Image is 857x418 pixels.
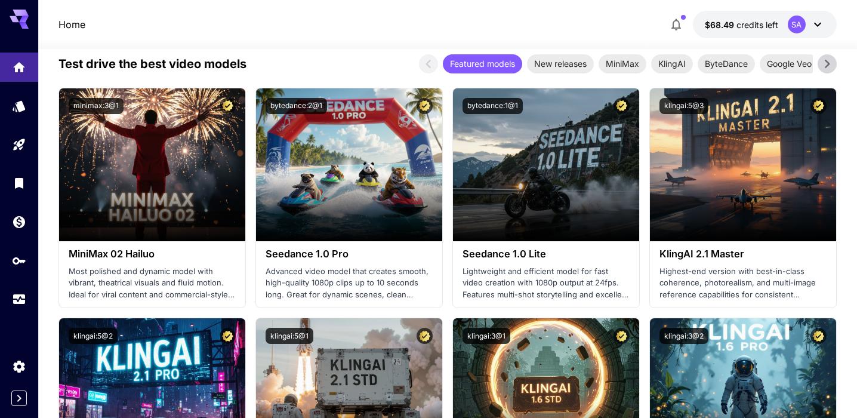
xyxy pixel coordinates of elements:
[266,266,433,301] p: Advanced video model that creates smooth, high-quality 1080p clips up to 10 seconds long. Great f...
[256,88,442,241] img: alt
[443,54,522,73] div: Featured models
[527,54,594,73] div: New releases
[698,57,755,70] span: ByteDance
[59,88,245,241] img: alt
[599,57,646,70] span: MiniMax
[659,266,827,301] p: Highest-end version with best-in-class coherence, photorealism, and multi-image reference capabil...
[614,328,630,344] button: Certified Model – Vetted for best performance and includes a commercial license.
[527,57,594,70] span: New releases
[12,176,26,190] div: Library
[810,328,827,344] button: Certified Model – Vetted for best performance and includes a commercial license.
[69,266,236,301] p: Most polished and dynamic model with vibrant, theatrical visuals and fluid motion. Ideal for vira...
[443,57,522,70] span: Featured models
[266,248,433,260] h3: Seedance 1.0 Pro
[58,17,85,32] a: Home
[797,361,857,418] iframe: Chat Widget
[12,214,26,229] div: Wallet
[463,266,630,301] p: Lightweight and efficient model for fast video creation with 1080p output at 24fps. Features mult...
[651,57,693,70] span: KlingAI
[599,54,646,73] div: MiniMax
[736,20,778,30] span: credits left
[266,328,313,344] button: klingai:5@1
[453,88,639,241] img: alt
[58,17,85,32] nav: breadcrumb
[12,292,26,307] div: Usage
[417,98,433,114] button: Certified Model – Vetted for best performance and includes a commercial license.
[810,98,827,114] button: Certified Model – Vetted for best performance and includes a commercial license.
[760,57,819,70] span: Google Veo
[760,54,819,73] div: Google Veo
[705,20,736,30] span: $68.49
[12,359,26,374] div: Settings
[69,328,118,344] button: klingai:5@2
[788,16,806,33] div: SA
[11,391,27,406] button: Expand sidebar
[693,11,837,38] button: $68.4871SA
[220,328,236,344] button: Certified Model – Vetted for best performance and includes a commercial license.
[651,54,693,73] div: KlingAI
[12,99,26,113] div: Models
[705,19,778,31] div: $68.4871
[463,248,630,260] h3: Seedance 1.0 Lite
[614,98,630,114] button: Certified Model – Vetted for best performance and includes a commercial license.
[12,253,26,268] div: API Keys
[69,248,236,260] h3: MiniMax 02 Hailuo
[659,248,827,260] h3: KlingAI 2.1 Master
[12,56,26,71] div: Home
[12,137,26,152] div: Playground
[650,88,836,241] img: alt
[463,98,523,114] button: bytedance:1@1
[417,328,433,344] button: Certified Model – Vetted for best performance and includes a commercial license.
[69,98,124,114] button: minimax:3@1
[659,98,708,114] button: klingai:5@3
[659,328,708,344] button: klingai:3@2
[58,55,246,73] p: Test drive the best video models
[220,98,236,114] button: Certified Model – Vetted for best performance and includes a commercial license.
[266,98,327,114] button: bytedance:2@1
[698,54,755,73] div: ByteDance
[463,328,510,344] button: klingai:3@1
